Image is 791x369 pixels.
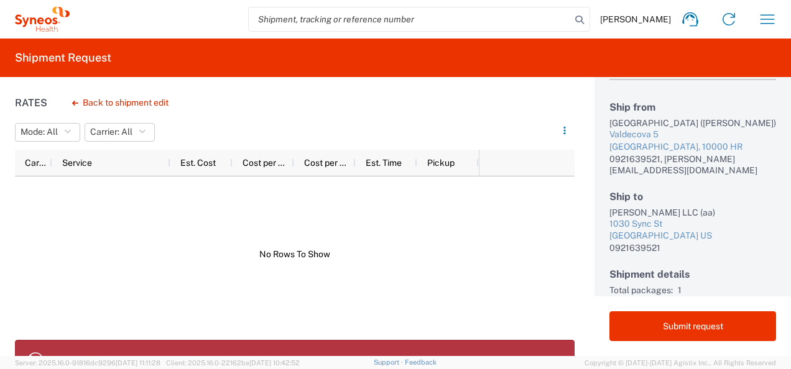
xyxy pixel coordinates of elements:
span: Carrier: All [90,126,132,138]
span: Cost per Mile [304,158,351,168]
a: Feedback [405,358,437,366]
a: Support [374,358,405,366]
div: [GEOGRAPHIC_DATA], 10000 HR [609,141,776,153]
div: [GEOGRAPHIC_DATA] US [609,230,776,242]
span: Carrier [25,158,47,168]
span: Server: 2025.16.0-91816dc9296 [15,359,160,367]
div: Total packages: [609,285,673,296]
span: Est. Time [366,158,402,168]
span: Est. Cost [180,158,216,168]
button: Mode: All [15,123,80,142]
div: Valdecova 5 [609,129,776,141]
span: Service [62,158,92,168]
div: 1 [678,285,776,296]
div: 0921639521, [PERSON_NAME][EMAIL_ADDRESS][DOMAIN_NAME] [609,153,776,176]
span: [PERSON_NAME] [600,14,671,25]
span: Copyright © [DATE]-[DATE] Agistix Inc., All Rights Reserved [585,357,776,368]
span: Cost per Mile [243,158,289,168]
h2: Shipment Request [15,50,111,65]
div: [PERSON_NAME] LLC (aa) [609,207,776,218]
span: [DATE] 11:11:28 [116,359,160,367]
span: Mode: All [21,126,58,138]
h2: Shipment details [609,268,776,280]
button: Carrier: All [85,123,155,142]
h2: Ship to [609,191,776,203]
a: 1030 Sync St[GEOGRAPHIC_DATA] US [609,218,776,242]
h1: Rates [15,97,47,109]
button: Back to shipment edit [62,92,178,114]
input: Shipment, tracking or reference number [249,7,571,31]
a: Valdecova 5[GEOGRAPHIC_DATA], 10000 HR [609,129,776,153]
button: Submit request [609,311,776,341]
span: Client: 2025.16.0-22162be [166,359,300,367]
div: [GEOGRAPHIC_DATA] ([PERSON_NAME]) [609,117,776,129]
h2: Ship from [609,101,776,113]
div: 1030 Sync St [609,218,776,230]
p: A valid Destination Phone Number is required [53,355,564,366]
div: 0921639521 [609,242,776,253]
span: Pickup [427,158,455,168]
span: [DATE] 10:42:52 [249,359,300,367]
